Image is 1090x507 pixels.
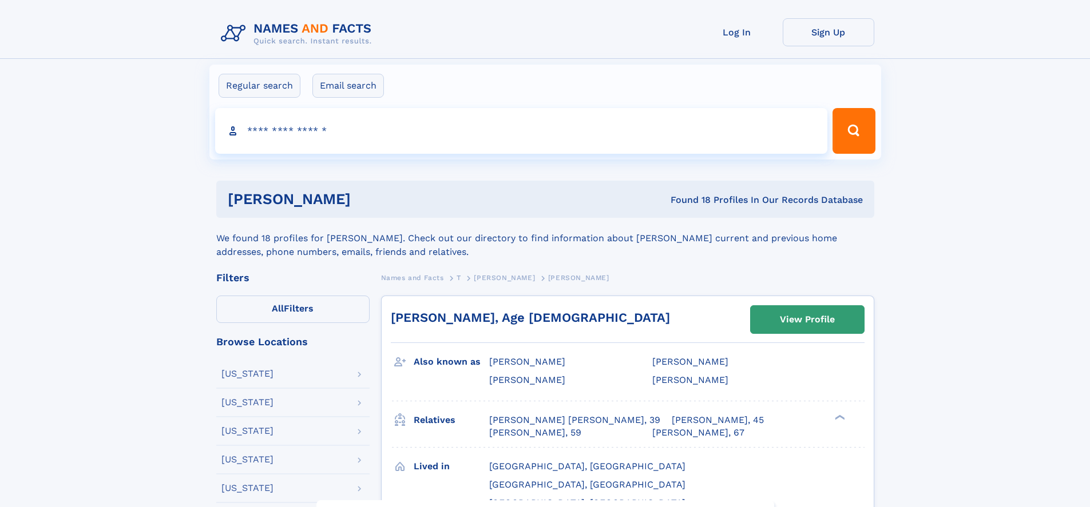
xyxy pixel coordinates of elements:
[221,369,274,378] div: [US_STATE]
[691,18,783,46] a: Log In
[216,273,370,283] div: Filters
[751,306,864,333] a: View Profile
[833,108,875,154] button: Search Button
[489,461,685,472] span: [GEOGRAPHIC_DATA], [GEOGRAPHIC_DATA]
[215,108,828,154] input: search input
[221,455,274,464] div: [US_STATE]
[414,352,489,372] h3: Also known as
[489,374,565,385] span: [PERSON_NAME]
[489,414,660,426] a: [PERSON_NAME] [PERSON_NAME], 39
[548,274,609,282] span: [PERSON_NAME]
[832,413,846,421] div: ❯
[221,398,274,407] div: [US_STATE]
[216,337,370,347] div: Browse Locations
[474,270,535,285] a: [PERSON_NAME]
[391,310,670,325] a: [PERSON_NAME], Age [DEMOGRAPHIC_DATA]
[474,274,535,282] span: [PERSON_NAME]
[783,18,874,46] a: Sign Up
[216,218,874,259] div: We found 18 profiles for [PERSON_NAME]. Check out our directory to find information about [PERSON...
[457,274,461,282] span: T
[414,410,489,430] h3: Relatives
[414,457,489,476] h3: Lived in
[780,306,835,333] div: View Profile
[489,479,685,490] span: [GEOGRAPHIC_DATA], [GEOGRAPHIC_DATA]
[216,18,381,49] img: Logo Names and Facts
[221,426,274,436] div: [US_STATE]
[216,296,370,323] label: Filters
[489,426,581,439] a: [PERSON_NAME], 59
[510,194,863,206] div: Found 18 Profiles In Our Records Database
[221,484,274,493] div: [US_STATE]
[228,192,511,206] h1: [PERSON_NAME]
[672,414,764,426] a: [PERSON_NAME], 45
[457,270,461,285] a: T
[272,303,284,314] span: All
[652,356,728,367] span: [PERSON_NAME]
[652,426,744,439] a: [PERSON_NAME], 67
[312,74,384,98] label: Email search
[381,270,444,285] a: Names and Facts
[219,74,300,98] label: Regular search
[489,356,565,367] span: [PERSON_NAME]
[652,374,728,385] span: [PERSON_NAME]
